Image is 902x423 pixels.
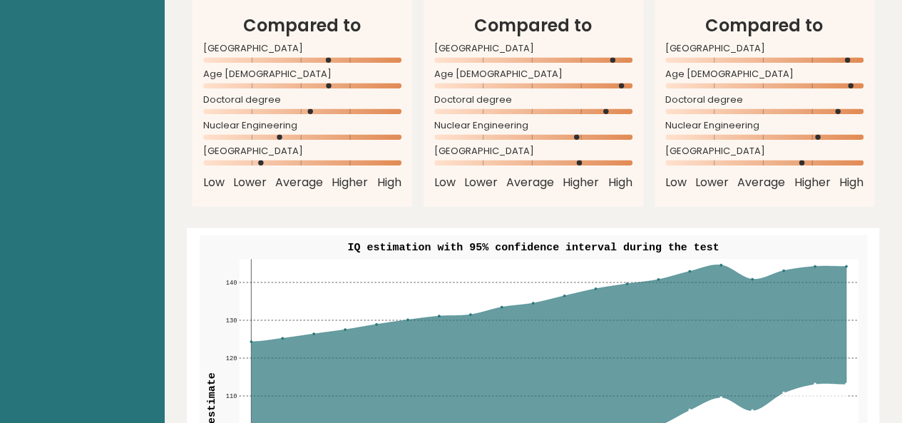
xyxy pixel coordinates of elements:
[434,71,632,77] span: Age [DEMOGRAPHIC_DATA]
[434,13,632,39] h2: Compared to
[203,71,401,77] span: Age [DEMOGRAPHIC_DATA]
[203,46,401,51] span: [GEOGRAPHIC_DATA]
[434,174,456,191] span: Low
[225,280,237,287] text: 140
[665,71,863,77] span: Age [DEMOGRAPHIC_DATA]
[203,97,401,103] span: Doctoral degree
[203,123,401,128] span: Nuclear Engineering
[203,13,401,39] h2: Compared to
[839,174,863,191] span: High
[347,243,719,254] text: IQ estimation with 95% confidence interval during the test
[203,148,401,154] span: [GEOGRAPHIC_DATA]
[695,174,729,191] span: Lower
[665,148,863,154] span: [GEOGRAPHIC_DATA]
[434,46,632,51] span: [GEOGRAPHIC_DATA]
[794,174,830,191] span: Higher
[665,97,863,103] span: Doctoral degree
[275,174,323,191] span: Average
[665,174,687,191] span: Low
[225,394,237,401] text: 110
[563,174,599,191] span: Higher
[665,13,863,39] h2: Compared to
[332,174,368,191] span: Higher
[225,356,237,363] text: 120
[225,318,237,325] text: 130
[434,123,632,128] span: Nuclear Engineering
[203,174,225,191] span: Low
[506,174,554,191] span: Average
[665,123,863,128] span: Nuclear Engineering
[665,46,863,51] span: [GEOGRAPHIC_DATA]
[434,97,632,103] span: Doctoral degree
[737,174,785,191] span: Average
[464,174,498,191] span: Lower
[434,148,632,154] span: [GEOGRAPHIC_DATA]
[377,174,401,191] span: High
[608,174,632,191] span: High
[233,174,267,191] span: Lower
